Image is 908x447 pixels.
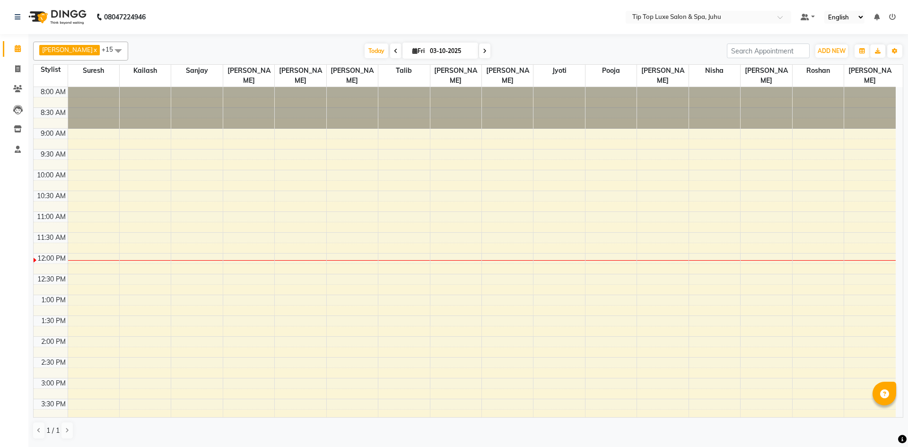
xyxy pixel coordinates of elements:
span: ADD NEW [818,47,846,54]
div: 10:30 AM [35,191,68,201]
span: Today [365,44,388,58]
div: Stylist [34,65,68,75]
a: x [93,46,97,53]
span: [PERSON_NAME] [42,46,93,53]
div: 12:30 PM [35,274,68,284]
div: 10:00 AM [35,170,68,180]
div: 9:30 AM [39,149,68,159]
div: 8:30 AM [39,108,68,118]
iframe: chat widget [868,409,899,438]
span: Roshan [793,65,844,77]
div: 3:30 PM [39,399,68,409]
div: 1:30 PM [39,316,68,326]
div: 9:00 AM [39,129,68,139]
input: 2025-10-03 [427,44,474,58]
div: 2:00 PM [39,337,68,347]
span: [PERSON_NAME] [223,65,274,87]
div: 12:00 PM [35,254,68,263]
span: [PERSON_NAME] [327,65,378,87]
span: [PERSON_NAME] [741,65,792,87]
button: ADD NEW [815,44,848,58]
span: Sanjay [171,65,222,77]
div: 1:00 PM [39,295,68,305]
span: Talib [378,65,429,77]
img: logo [24,4,89,30]
div: 11:00 AM [35,212,68,222]
span: Fri [410,47,427,54]
span: Nisha [689,65,740,77]
div: 3:00 PM [39,378,68,388]
span: Jyoti [533,65,585,77]
div: 8:00 AM [39,87,68,97]
div: 11:30 AM [35,233,68,243]
span: [PERSON_NAME] [275,65,326,87]
span: Pooja [585,65,637,77]
span: Suresh [68,65,119,77]
input: Search Appointment [727,44,810,58]
span: [PERSON_NAME] [637,65,688,87]
div: 2:30 PM [39,358,68,368]
span: [PERSON_NAME] [482,65,533,87]
b: 08047224946 [104,4,146,30]
span: Kailash [120,65,171,77]
span: 1 / 1 [46,426,60,436]
span: [PERSON_NAME] [430,65,481,87]
span: +15 [102,45,120,53]
span: [PERSON_NAME] [844,65,896,87]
